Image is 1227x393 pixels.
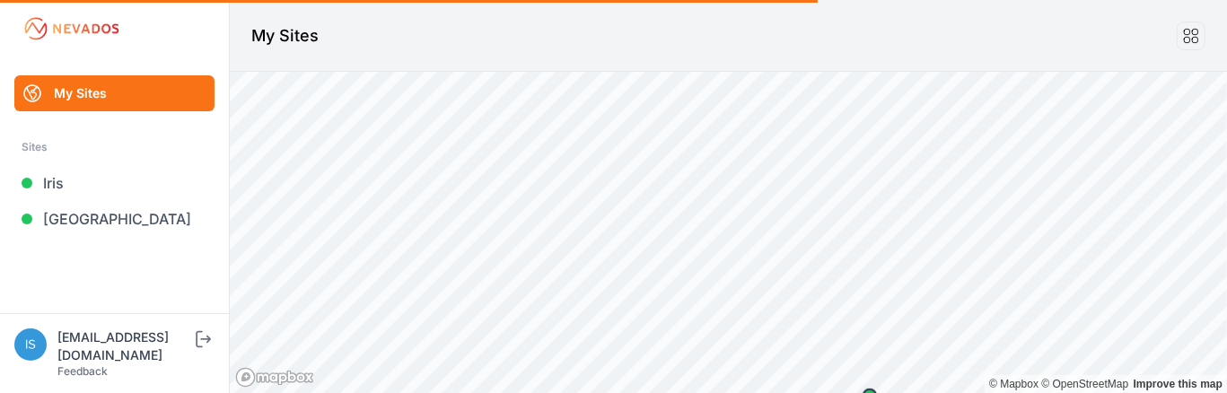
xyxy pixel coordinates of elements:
[57,364,108,378] a: Feedback
[1041,378,1128,390] a: OpenStreetMap
[235,367,314,388] a: Mapbox logo
[230,72,1227,393] canvas: Map
[22,136,207,158] div: Sites
[22,14,122,43] img: Nevados
[14,75,215,111] a: My Sites
[251,23,319,48] h1: My Sites
[14,328,47,361] img: iswagart@prim.com
[14,201,215,237] a: [GEOGRAPHIC_DATA]
[989,378,1039,390] a: Mapbox
[1134,378,1223,390] a: Map feedback
[14,165,215,201] a: Iris
[57,328,192,364] div: [EMAIL_ADDRESS][DOMAIN_NAME]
